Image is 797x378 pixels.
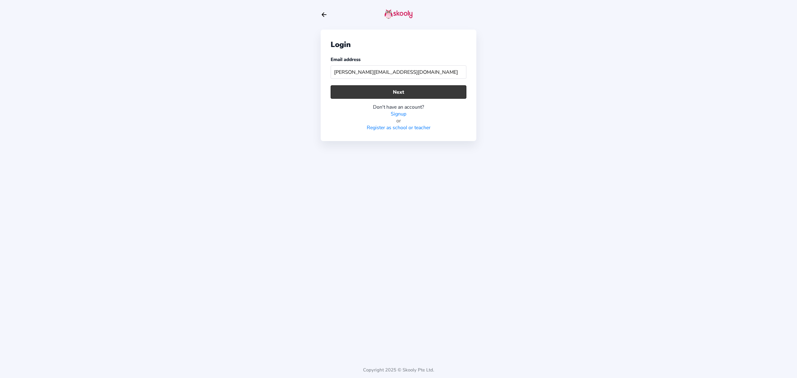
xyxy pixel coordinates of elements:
div: or [331,117,466,124]
label: Email address [331,56,361,63]
div: Don't have an account? [331,104,466,111]
a: Signup [391,111,406,117]
button: Next [331,85,466,99]
input: Your email address [331,65,466,79]
img: skooly-logo.png [384,9,413,19]
a: Register as school or teacher [367,124,431,131]
div: Login [331,40,466,50]
button: arrow back outline [321,11,328,18]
